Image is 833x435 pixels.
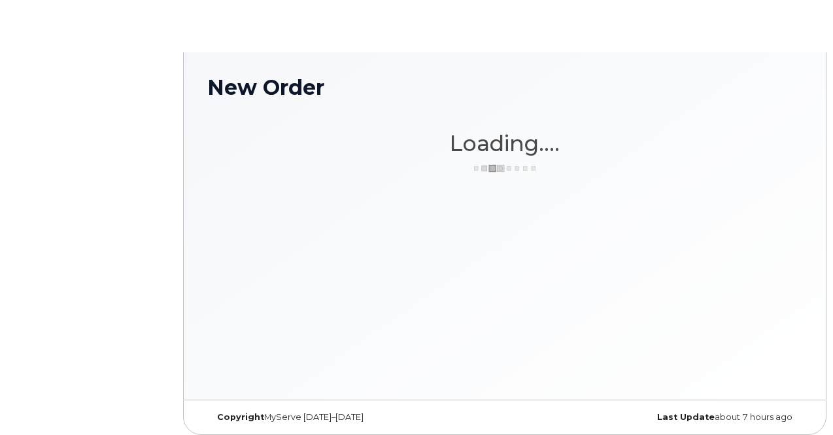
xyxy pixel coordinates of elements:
div: MyServe [DATE]–[DATE] [207,412,405,423]
img: ajax-loader-3a6953c30dc77f0bf724df975f13086db4f4c1262e45940f03d1251963f1bf2e.gif [472,164,537,173]
div: about 7 hours ago [604,412,802,423]
strong: Copyright [217,412,264,422]
strong: Last Update [657,412,715,422]
h1: New Order [207,76,802,99]
h1: Loading.... [207,131,802,155]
